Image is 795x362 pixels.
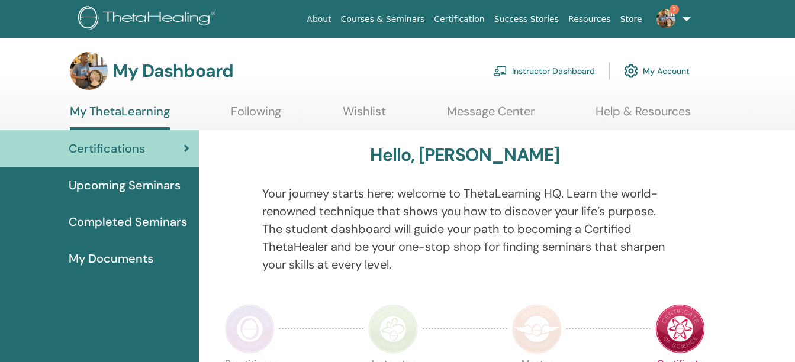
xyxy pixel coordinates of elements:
a: Help & Resources [596,104,691,127]
img: chalkboard-teacher.svg [493,66,507,76]
span: My Documents [69,250,153,267]
a: My Account [624,58,690,84]
a: Following [231,104,281,127]
img: cog.svg [624,61,638,81]
img: default.jpg [656,9,675,28]
a: Store [616,8,647,30]
img: default.jpg [70,52,108,90]
h3: My Dashboard [112,60,233,82]
span: Certifications [69,140,145,157]
a: Instructor Dashboard [493,58,595,84]
p: Your journey starts here; welcome to ThetaLearning HQ. Learn the world-renowned technique that sh... [262,185,667,273]
a: Wishlist [343,104,386,127]
img: Master [512,304,562,354]
span: Completed Seminars [69,213,187,231]
a: About [302,8,336,30]
a: Courses & Seminars [336,8,430,30]
span: 2 [670,5,679,14]
img: Certificate of Science [655,304,705,354]
h3: Hello, [PERSON_NAME] [370,144,559,166]
img: Practitioner [225,304,275,354]
a: Success Stories [490,8,564,30]
img: logo.png [78,6,220,33]
a: My ThetaLearning [70,104,170,130]
a: Resources [564,8,616,30]
a: Message Center [447,104,535,127]
span: Upcoming Seminars [69,176,181,194]
img: Instructor [368,304,418,354]
a: Certification [429,8,489,30]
